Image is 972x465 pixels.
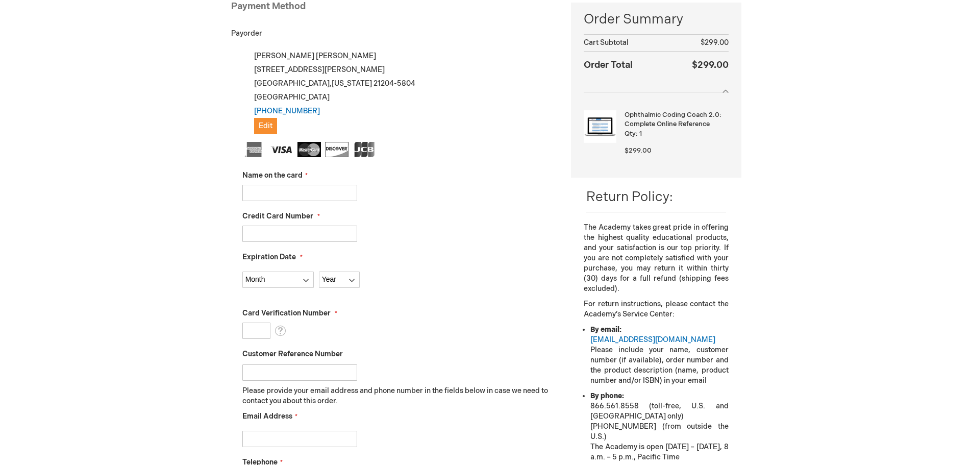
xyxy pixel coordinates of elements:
strong: By email: [590,325,621,334]
a: [EMAIL_ADDRESS][DOMAIN_NAME] [590,335,715,344]
input: Credit Card Number [242,226,357,242]
strong: By phone: [590,391,624,400]
span: Name on the card [242,171,303,180]
input: Card Verification Number [242,323,270,339]
button: Edit [254,118,277,134]
span: Email Address [242,412,292,421]
th: Cart Subtotal [584,35,670,52]
strong: Order Total [584,57,633,72]
img: MasterCard [297,142,321,157]
p: For return instructions, please contact the Academy’s Service Center: [584,299,728,320]
span: Expiration Date [242,253,296,261]
img: Visa [270,142,293,157]
span: [US_STATE] [332,79,372,88]
p: The Academy takes great pride in offering the highest quality educational products, and your sati... [584,223,728,294]
span: Edit [259,121,272,130]
li: Please include your name, customer number (if available), order number and the product descriptio... [590,325,728,386]
span: $299.00 [692,60,729,70]
span: Customer Reference Number [242,350,343,358]
li: 866.561.8558 (toll-free, U.S. and [GEOGRAPHIC_DATA] only) [PHONE_NUMBER] (from outside the U.S.) ... [590,391,728,462]
p: Please provide your email address and phone number in the fields below in case we need to contact... [242,386,556,406]
span: Credit Card Number [242,212,313,221]
span: Payorder [231,29,262,38]
div: [PERSON_NAME] [PERSON_NAME] [STREET_ADDRESS][PERSON_NAME] [GEOGRAPHIC_DATA] , 21204-5804 [GEOGRAP... [242,49,556,134]
span: Card Verification Number [242,309,331,317]
img: JCB [353,142,376,157]
img: Discover [325,142,348,157]
img: Ophthalmic Coding Coach 2.0: Complete Online Reference [584,110,616,143]
strong: Ophthalmic Coding Coach 2.0: Complete Online Reference [625,110,726,129]
span: 1 [639,130,642,138]
span: Qty [625,130,636,138]
a: [PHONE_NUMBER] [254,107,320,115]
span: $299.00 [625,146,652,155]
img: American Express [242,142,266,157]
span: Return Policy: [586,189,673,205]
span: Order Summary [584,10,728,34]
span: $299.00 [701,38,729,47]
